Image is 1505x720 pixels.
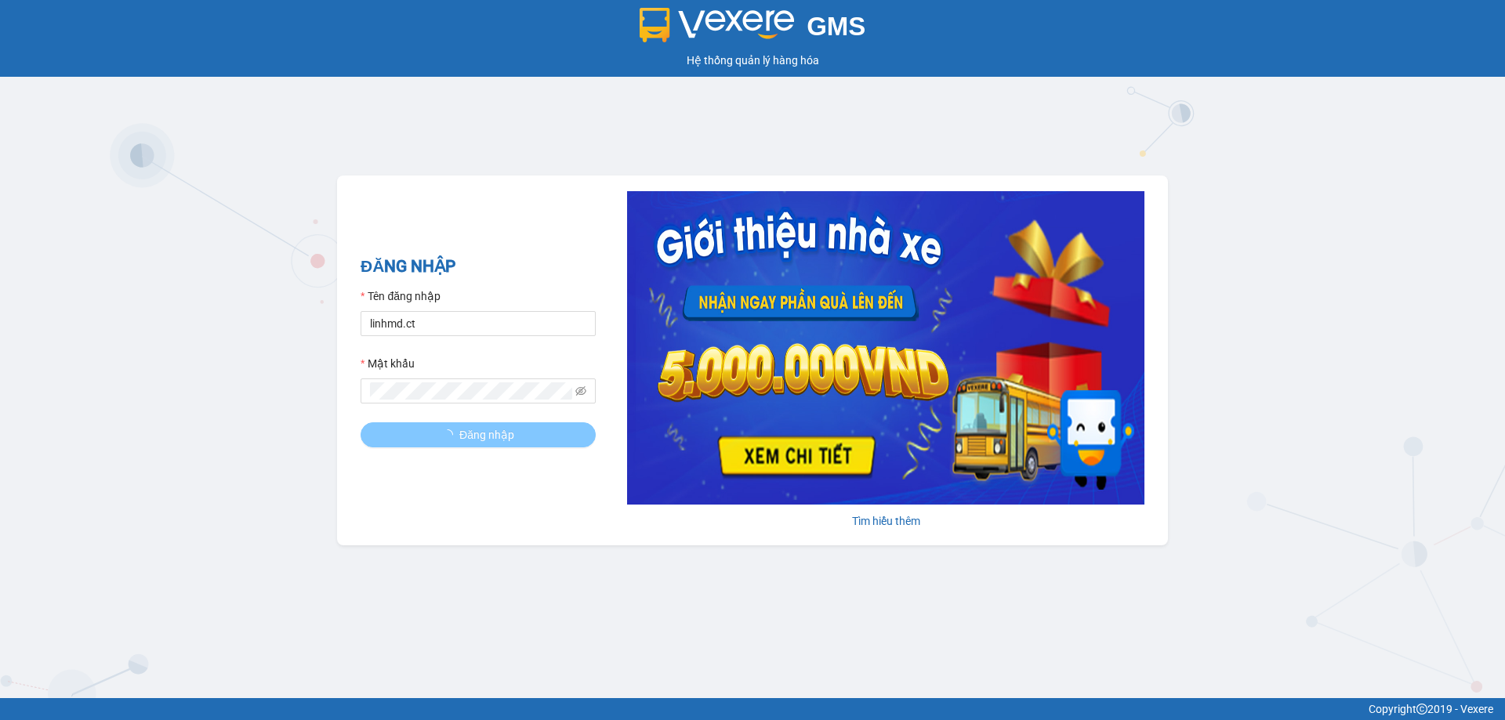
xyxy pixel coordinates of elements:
[4,52,1501,69] div: Hệ thống quản lý hàng hóa
[1416,704,1427,715] span: copyright
[361,311,596,336] input: Tên đăng nhập
[640,24,866,36] a: GMS
[459,426,514,443] span: Đăng nhập
[12,700,1493,718] div: Copyright 2019 - Vexere
[370,382,572,400] input: Mật khẩu
[361,254,596,280] h2: ĐĂNG NHẬP
[361,288,441,305] label: Tên đăng nhập
[627,512,1144,530] div: Tìm hiểu thêm
[442,429,459,440] span: loading
[361,422,596,447] button: Đăng nhập
[627,191,1144,505] img: banner-0
[640,8,795,42] img: logo 2
[361,355,415,372] label: Mật khẩu
[575,385,586,396] span: eye-invisible
[807,12,865,41] span: GMS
